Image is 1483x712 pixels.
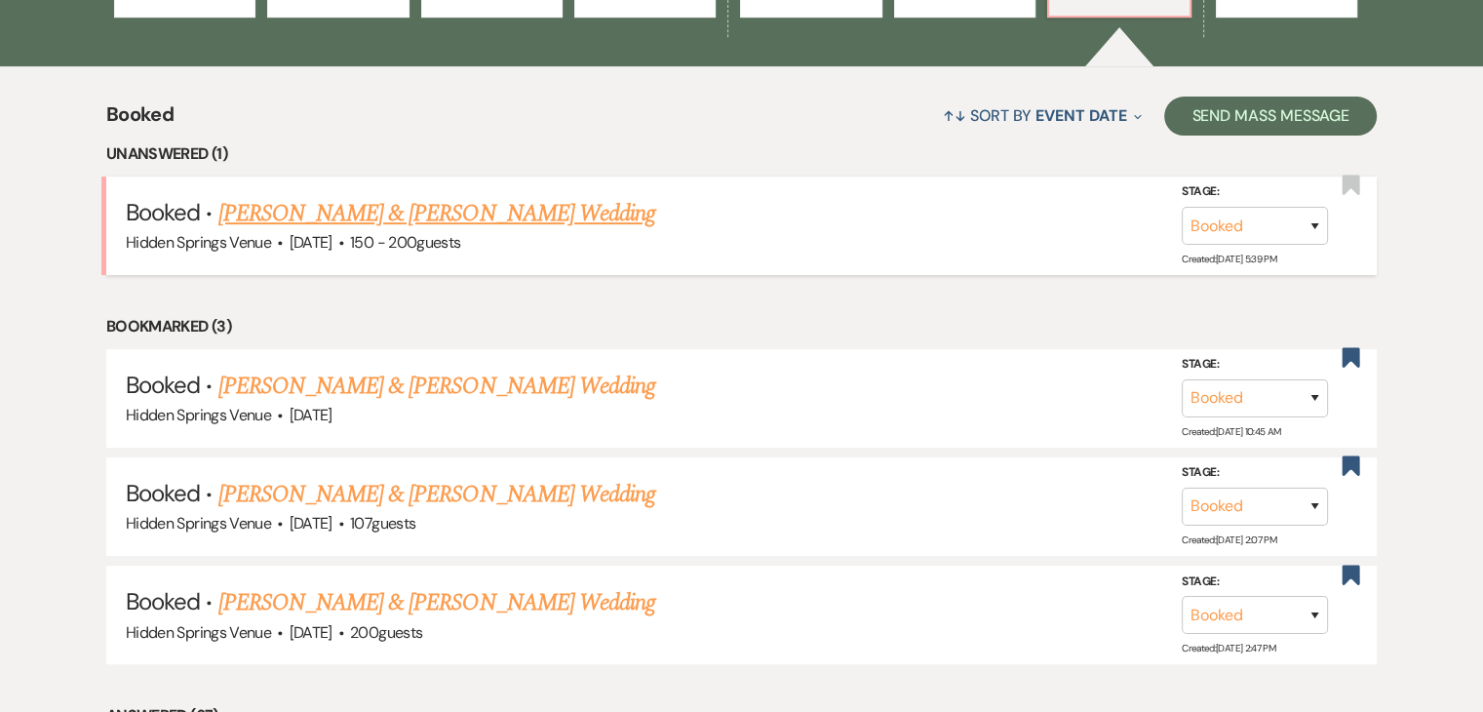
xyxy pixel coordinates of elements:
span: Hidden Springs Venue [126,513,271,534]
span: 107 guests [350,513,415,534]
span: 150 - 200 guests [350,232,460,253]
span: [DATE] [290,622,332,643]
span: Booked [126,478,200,508]
a: [PERSON_NAME] & [PERSON_NAME] Wedding [218,196,655,231]
span: Hidden Springs Venue [126,405,271,425]
button: Send Mass Message [1164,97,1377,136]
span: Created: [DATE] 2:47 PM [1182,642,1275,654]
span: ↑↓ [943,105,966,126]
a: [PERSON_NAME] & [PERSON_NAME] Wedding [218,369,655,404]
span: Created: [DATE] 10:45 AM [1182,425,1280,438]
span: Created: [DATE] 2:07 PM [1182,534,1276,546]
span: Booked [126,586,200,616]
span: Booked [126,197,200,227]
span: Created: [DATE] 5:39 PM [1182,253,1276,265]
button: Sort By Event Date [935,90,1150,141]
li: Bookmarked (3) [106,314,1377,339]
span: [DATE] [290,232,332,253]
li: Unanswered (1) [106,141,1377,167]
span: Hidden Springs Venue [126,232,271,253]
span: [DATE] [290,513,332,534]
span: 200 guests [350,622,422,643]
label: Stage: [1182,181,1328,203]
label: Stage: [1182,571,1328,592]
span: [DATE] [290,405,332,425]
a: [PERSON_NAME] & [PERSON_NAME] Wedding [218,477,655,512]
a: [PERSON_NAME] & [PERSON_NAME] Wedding [218,585,655,620]
span: Hidden Springs Venue [126,622,271,643]
span: Event Date [1035,105,1126,126]
span: Booked [106,99,174,141]
span: Booked [126,370,200,400]
label: Stage: [1182,462,1328,484]
label: Stage: [1182,354,1328,376]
